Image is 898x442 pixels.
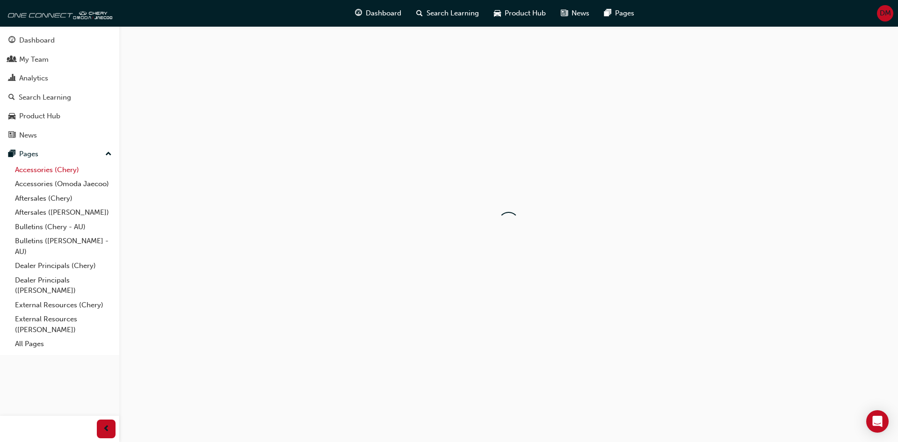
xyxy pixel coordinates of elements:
span: Product Hub [505,8,546,19]
div: Dashboard [19,35,55,46]
a: My Team [4,51,116,68]
a: car-iconProduct Hub [486,4,553,23]
a: Aftersales ([PERSON_NAME]) [11,205,116,220]
a: Dealer Principals (Chery) [11,259,116,273]
a: Bulletins ([PERSON_NAME] - AU) [11,234,116,259]
button: DashboardMy TeamAnalyticsSearch LearningProduct HubNews [4,30,116,145]
button: Pages [4,145,116,163]
div: Pages [19,149,38,159]
div: Product Hub [19,111,60,122]
span: prev-icon [103,423,110,435]
a: Analytics [4,70,116,87]
a: All Pages [11,337,116,351]
span: news-icon [8,131,15,140]
span: car-icon [494,7,501,19]
a: Bulletins (Chery - AU) [11,220,116,234]
a: pages-iconPages [597,4,642,23]
span: DM [880,8,891,19]
a: News [4,127,116,144]
a: External Resources (Chery) [11,298,116,312]
a: Search Learning [4,89,116,106]
span: News [572,8,589,19]
div: News [19,130,37,141]
img: oneconnect [5,4,112,22]
a: External Resources ([PERSON_NAME]) [11,312,116,337]
a: guage-iconDashboard [348,4,409,23]
span: guage-icon [355,7,362,19]
span: people-icon [8,56,15,64]
span: guage-icon [8,36,15,45]
a: Product Hub [4,108,116,125]
a: Accessories (Chery) [11,163,116,177]
span: up-icon [105,148,112,160]
span: news-icon [561,7,568,19]
span: search-icon [416,7,423,19]
span: search-icon [8,94,15,102]
span: chart-icon [8,74,15,83]
button: DM [877,5,893,22]
div: Analytics [19,73,48,84]
a: news-iconNews [553,4,597,23]
a: Dealer Principals ([PERSON_NAME]) [11,273,116,298]
span: pages-icon [604,7,611,19]
a: Dashboard [4,32,116,49]
span: Dashboard [366,8,401,19]
span: car-icon [8,112,15,121]
span: pages-icon [8,150,15,159]
span: Pages [615,8,634,19]
a: search-iconSearch Learning [409,4,486,23]
div: Search Learning [19,92,71,103]
div: My Team [19,54,49,65]
a: Accessories (Omoda Jaecoo) [11,177,116,191]
span: Search Learning [427,8,479,19]
a: Aftersales (Chery) [11,191,116,206]
div: Open Intercom Messenger [866,410,889,433]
